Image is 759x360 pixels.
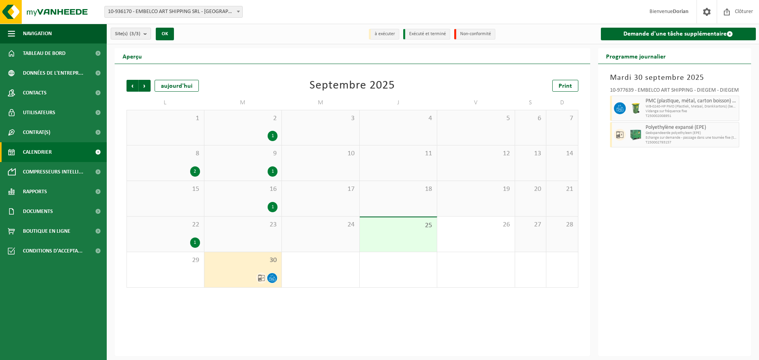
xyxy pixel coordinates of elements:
span: 3 [286,114,355,123]
span: Contrat(s) [23,123,50,142]
span: 5 [441,114,511,123]
span: 9 [208,149,278,158]
span: Vidange sur fréquence fixe [646,109,737,114]
div: 2 [190,166,200,177]
span: Print [559,83,572,89]
div: 1 [268,202,278,212]
span: 27 [519,221,542,229]
span: Compresseurs intelli... [23,162,83,182]
span: Données de l'entrepr... [23,63,83,83]
span: Suivant [139,80,151,92]
span: 23 [208,221,278,229]
span: 24 [286,221,355,229]
span: 16 [208,185,278,194]
span: Contacts [23,83,47,103]
span: 14 [550,149,574,158]
span: 2 [208,114,278,123]
count: (3/3) [130,31,140,36]
img: WB-0240-HPE-GN-50 [630,102,642,114]
span: T250002793157 [646,140,737,145]
span: 26 [441,221,511,229]
span: WB-0240-HP PMD (Plastiek, Metaal, Drankkartons) (bedrijven) [646,104,737,109]
span: Site(s) [115,28,140,40]
td: D [546,96,578,110]
button: Site(s)(3/3) [111,28,151,40]
span: Boutique en ligne [23,221,70,241]
td: V [437,96,515,110]
strong: Dorian [673,9,689,15]
span: 10-936170 - EMBELCO ART SHIPPING SRL - ETTERBEEK [104,6,243,18]
span: 28 [550,221,574,229]
li: Non-conformité [454,29,495,40]
td: J [360,96,438,110]
span: Documents [23,202,53,221]
span: 18 [364,185,433,194]
h2: Aperçu [115,48,150,64]
span: 19 [441,185,511,194]
button: OK [156,28,174,40]
td: M [282,96,360,110]
span: 25 [364,221,433,230]
span: Tableau de bord [23,43,66,63]
span: Calendrier [23,142,52,162]
span: Utilisateurs [23,103,55,123]
span: 6 [519,114,542,123]
span: 12 [441,149,511,158]
td: S [515,96,547,110]
img: PB-HB-1400-HPE-GN-01 [630,129,642,141]
span: 22 [131,221,200,229]
span: Echange sur demande - passage dans une tournée fixe (traitement inclus) [646,136,737,140]
span: 21 [550,185,574,194]
span: Polyethylène expansé (EPE) [646,124,737,131]
li: Exécuté et terminé [403,29,450,40]
span: T250002008951 [646,114,737,119]
span: 20 [519,185,542,194]
div: 1 [268,131,278,141]
div: 10-977639 - EMBELCO ART SHIPPING - DIEGEM - DIEGEM [610,88,740,96]
span: 7 [550,114,574,123]
span: 13 [519,149,542,158]
div: 1 [268,166,278,177]
li: à exécuter [369,29,399,40]
h2: Programme journalier [598,48,674,64]
span: Précédent [126,80,138,92]
span: 4 [364,114,433,123]
span: 10-936170 - EMBELCO ART SHIPPING SRL - ETTERBEEK [105,6,242,17]
td: L [126,96,204,110]
span: Navigation [23,24,52,43]
span: 10 [286,149,355,158]
span: 15 [131,185,200,194]
span: PMC (plastique, métal, carton boisson) (industriel) [646,98,737,104]
div: aujourd'hui [155,80,199,92]
span: Rapports [23,182,47,202]
td: M [204,96,282,110]
h3: Mardi 30 septembre 2025 [610,72,740,84]
span: 17 [286,185,355,194]
span: 8 [131,149,200,158]
a: Demande d'une tâche supplémentaire [601,28,756,40]
div: 1 [190,237,200,248]
a: Print [552,80,578,92]
span: Geëxpandeerde polyethyleen (EPE) [646,131,737,136]
div: Septembre 2025 [310,80,395,92]
span: 29 [131,256,200,265]
span: Conditions d'accepta... [23,241,83,261]
span: 1 [131,114,200,123]
span: 11 [364,149,433,158]
span: 30 [208,256,278,265]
